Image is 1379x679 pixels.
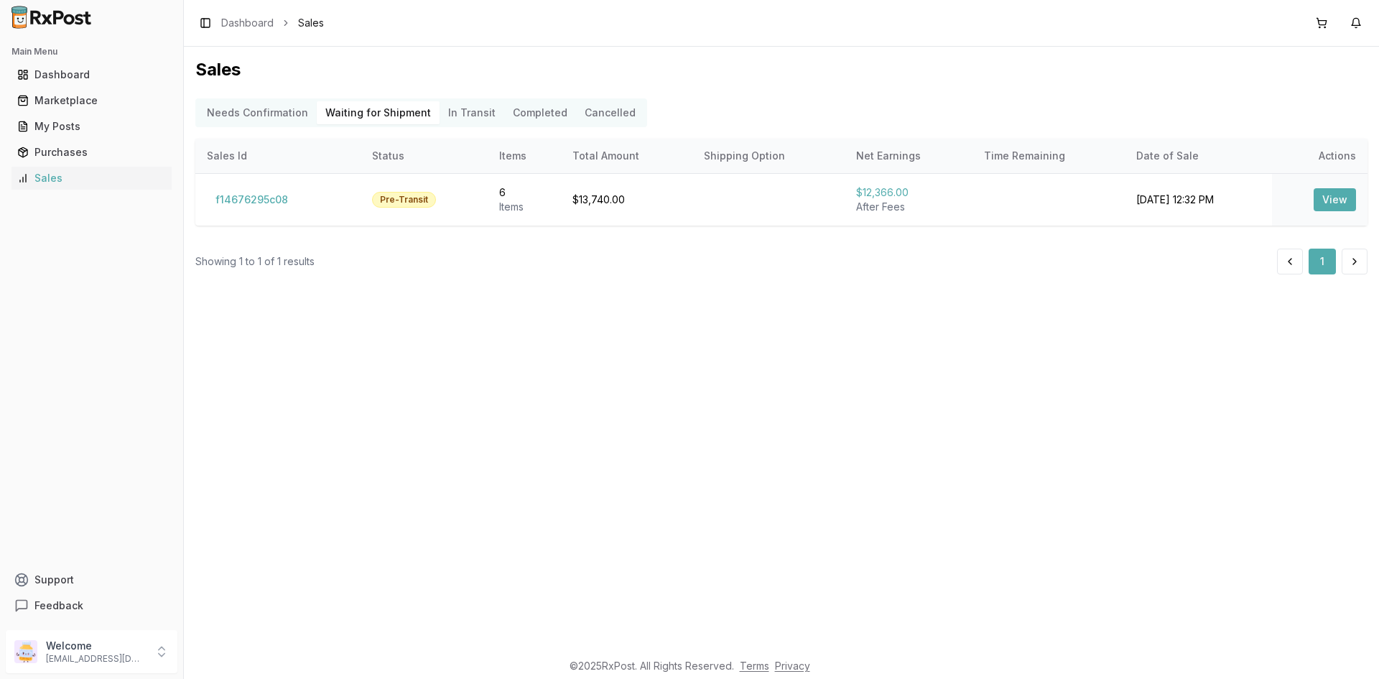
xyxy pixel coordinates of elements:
div: [DATE] 12:32 PM [1136,193,1260,207]
button: Support [6,567,177,593]
button: My Posts [6,115,177,138]
nav: breadcrumb [221,16,324,30]
a: My Posts [11,114,172,139]
div: $12,366.00 [856,185,961,200]
span: Feedback [34,599,83,613]
button: Sales [6,167,177,190]
th: Total Amount [561,139,692,173]
div: Pre-Transit [372,192,436,208]
th: Items [488,139,561,173]
th: Actions [1272,139,1368,173]
a: Dashboard [221,16,274,30]
button: Purchases [6,141,177,164]
h1: Sales [195,58,1368,81]
th: Net Earnings [845,139,972,173]
div: My Posts [17,119,166,134]
a: Terms [740,660,769,672]
div: $13,740.00 [572,193,681,207]
button: Completed [504,101,576,124]
span: Sales [298,16,324,30]
button: Feedback [6,593,177,619]
button: Marketplace [6,89,177,112]
a: Purchases [11,139,172,165]
button: Needs Confirmation [198,101,317,124]
p: [EMAIL_ADDRESS][DOMAIN_NAME] [46,653,146,665]
button: In Transit [440,101,504,124]
th: Shipping Option [692,139,845,173]
button: Cancelled [576,101,644,124]
a: Dashboard [11,62,172,88]
a: Privacy [775,660,810,672]
button: View [1314,188,1356,211]
button: Dashboard [6,63,177,86]
button: Waiting for Shipment [317,101,440,124]
div: Dashboard [17,68,166,82]
div: After Fees [856,200,961,214]
div: 6 [499,185,549,200]
h2: Main Menu [11,46,172,57]
div: Purchases [17,145,166,160]
button: f14676295c08 [207,188,297,211]
p: Welcome [46,639,146,653]
a: Sales [11,165,172,191]
div: Showing 1 to 1 of 1 results [195,254,315,269]
img: RxPost Logo [6,6,98,29]
img: User avatar [14,640,37,663]
th: Status [361,139,488,173]
a: Marketplace [11,88,172,114]
th: Sales Id [195,139,361,173]
div: Sales [17,171,166,185]
div: Marketplace [17,93,166,108]
button: 1 [1309,249,1336,274]
div: Item s [499,200,549,214]
th: Time Remaining [972,139,1125,173]
th: Date of Sale [1125,139,1272,173]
